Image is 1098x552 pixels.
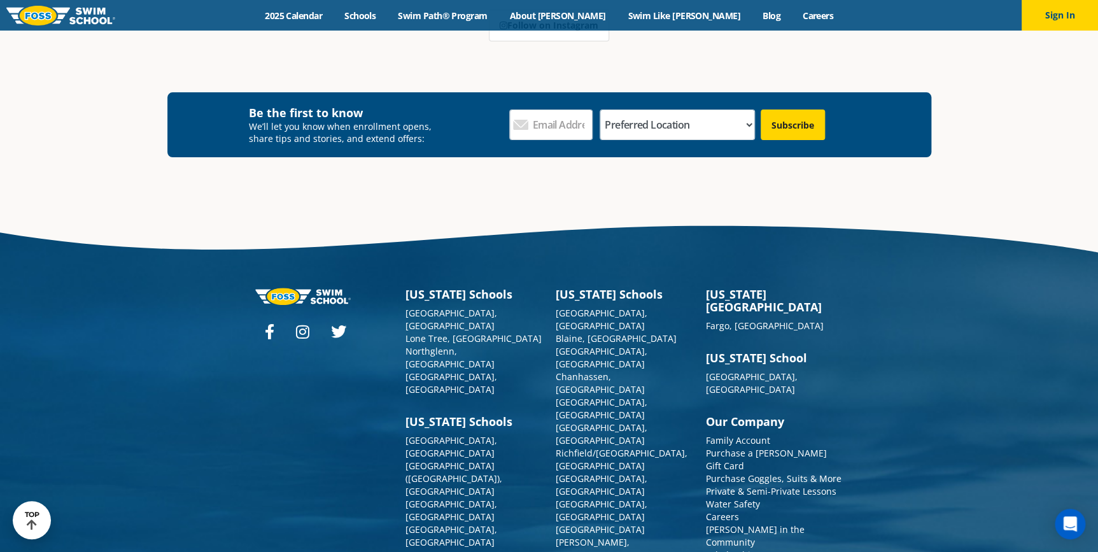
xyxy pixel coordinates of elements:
[706,523,805,548] a: [PERSON_NAME] in the Community
[405,371,497,395] a: [GEOGRAPHIC_DATA], [GEOGRAPHIC_DATA]
[405,498,497,523] a: [GEOGRAPHIC_DATA], [GEOGRAPHIC_DATA]
[405,460,502,497] a: [GEOGRAPHIC_DATA] ([GEOGRAPHIC_DATA]), [GEOGRAPHIC_DATA]
[556,421,647,446] a: [GEOGRAPHIC_DATA], [GEOGRAPHIC_DATA]
[556,332,677,344] a: Blaine, [GEOGRAPHIC_DATA]
[405,332,542,344] a: Lone Tree, [GEOGRAPHIC_DATA]
[405,307,497,332] a: [GEOGRAPHIC_DATA], [GEOGRAPHIC_DATA]
[405,345,495,370] a: Northglenn, [GEOGRAPHIC_DATA]
[751,10,791,22] a: Blog
[706,485,836,497] a: Private & Semi-Private Lessons
[706,498,760,510] a: Water Safety
[249,105,440,120] h4: Be the first to know
[405,434,497,459] a: [GEOGRAPHIC_DATA], [GEOGRAPHIC_DATA]
[556,307,647,332] a: [GEOGRAPHIC_DATA], [GEOGRAPHIC_DATA]
[706,472,841,485] a: Purchase Goggles, Suits & More
[556,345,647,370] a: [GEOGRAPHIC_DATA], [GEOGRAPHIC_DATA]
[405,523,497,548] a: [GEOGRAPHIC_DATA], [GEOGRAPHIC_DATA]
[706,447,827,472] a: Purchase a [PERSON_NAME] Gift Card
[6,6,115,25] img: FOSS Swim School Logo
[556,396,647,421] a: [GEOGRAPHIC_DATA], [GEOGRAPHIC_DATA]
[706,351,843,364] h3: [US_STATE] School
[509,110,593,140] input: Email Address
[706,511,739,523] a: Careers
[1055,509,1085,539] div: Open Intercom Messenger
[556,288,693,301] h3: [US_STATE] Schools
[706,415,843,428] h3: Our Company
[706,434,770,446] a: Family Account
[498,10,617,22] a: About [PERSON_NAME]
[617,10,752,22] a: Swim Like [PERSON_NAME]
[387,10,498,22] a: Swim Path® Program
[405,415,543,428] h3: [US_STATE] Schools
[706,288,843,313] h3: [US_STATE][GEOGRAPHIC_DATA]
[334,10,387,22] a: Schools
[706,320,824,332] a: Fargo, [GEOGRAPHIC_DATA]
[249,120,440,145] p: We’ll let you know when enrollment opens, share tips and stories, and extend offers:
[255,288,351,305] img: Foss-logo-horizontal-white.svg
[556,447,687,472] a: Richfield/[GEOGRAPHIC_DATA], [GEOGRAPHIC_DATA]
[706,371,798,395] a: [GEOGRAPHIC_DATA], [GEOGRAPHIC_DATA]
[791,10,844,22] a: Careers
[254,10,334,22] a: 2025 Calendar
[556,371,645,395] a: Chanhassen, [GEOGRAPHIC_DATA]
[761,110,825,140] input: Subscribe
[556,472,647,497] a: [GEOGRAPHIC_DATA], [GEOGRAPHIC_DATA]
[556,498,647,523] a: [GEOGRAPHIC_DATA], [GEOGRAPHIC_DATA]
[25,511,39,530] div: TOP
[405,288,543,301] h3: [US_STATE] Schools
